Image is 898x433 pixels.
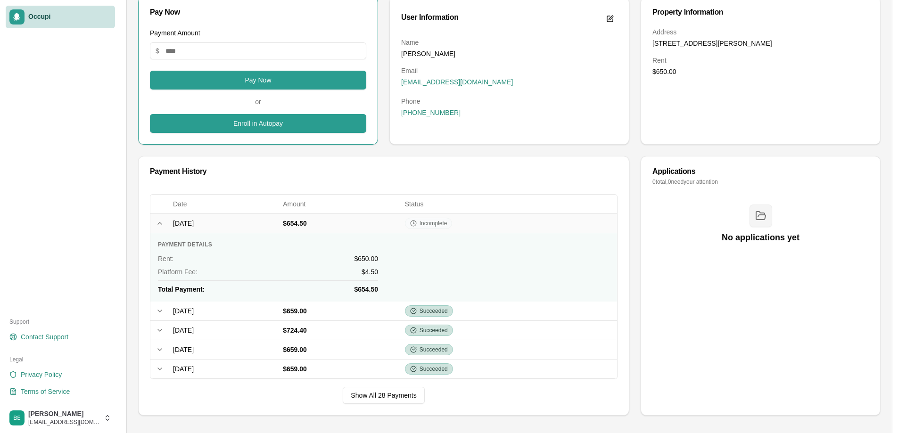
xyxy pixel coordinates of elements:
span: Platform Fee: [158,267,198,277]
p: 0 total, 0 need your attention [652,178,869,186]
h3: No applications yet [722,231,799,244]
a: Terms of Service [6,384,115,399]
span: Privacy Policy [21,370,62,379]
div: Pay Now [150,8,366,16]
div: Support [6,314,115,329]
span: Total Payment: [158,285,205,294]
span: [EMAIL_ADDRESS][DOMAIN_NAME] [401,77,513,87]
th: Status [401,195,617,213]
a: Occupi [6,6,115,28]
span: $650.00 [354,254,378,263]
span: Succeeded [420,327,448,334]
a: Privacy Policy [6,367,115,382]
span: Succeeded [420,346,448,353]
img: Brandy Edgil [9,410,25,425]
dt: Phone [401,97,618,106]
span: Terms of Service [21,387,70,396]
span: or [247,97,268,106]
div: Legal [6,352,115,367]
div: Applications [652,168,869,175]
span: [PERSON_NAME] [28,410,100,418]
dt: Address [652,27,869,37]
span: $654.50 [283,220,307,227]
div: Payment History [150,168,618,175]
dd: $650.00 [652,67,869,76]
span: Contact Support [21,332,68,342]
a: Contact Support [6,329,115,344]
span: [DATE] [173,365,194,373]
span: [DATE] [173,307,194,315]
button: Enroll in Autopay [150,114,366,133]
span: Succeeded [420,365,448,373]
button: Show All 28 Payments [343,387,424,404]
button: Pay Now [150,71,366,90]
span: [DATE] [173,327,194,334]
th: Amount [279,195,401,213]
span: $659.00 [283,365,307,373]
th: Date [169,195,279,213]
span: $659.00 [283,307,307,315]
span: $724.40 [283,327,307,334]
dd: [PERSON_NAME] [401,49,618,58]
span: $654.50 [354,285,378,294]
button: Brandy Edgil[PERSON_NAME][EMAIL_ADDRESS][DOMAIN_NAME] [6,407,115,429]
span: $4.50 [362,267,378,277]
label: Payment Amount [150,29,200,37]
span: [PHONE_NUMBER] [401,108,461,117]
div: User Information [401,14,459,21]
span: $659.00 [283,346,307,353]
h4: Payment Details [158,241,378,248]
dd: [STREET_ADDRESS][PERSON_NAME] [652,39,869,48]
span: [EMAIL_ADDRESS][DOMAIN_NAME] [28,418,100,426]
dt: Rent [652,56,869,65]
span: Rent : [158,254,173,263]
div: Property Information [652,8,869,16]
span: $ [156,46,159,56]
span: [DATE] [173,220,194,227]
span: Succeeded [420,307,448,315]
dt: Email [401,66,618,75]
dt: Name [401,38,618,47]
span: Incomplete [420,220,447,227]
span: Occupi [28,13,111,21]
span: [DATE] [173,346,194,353]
